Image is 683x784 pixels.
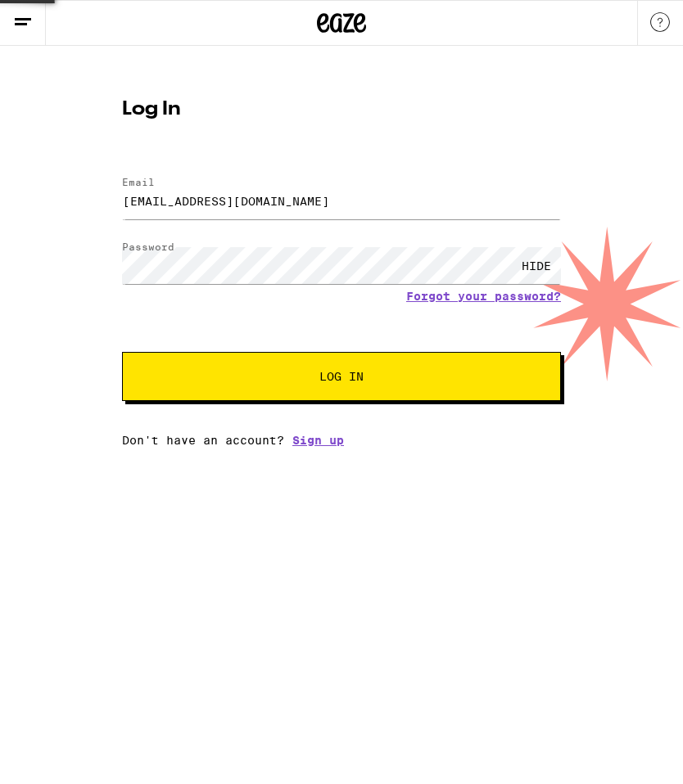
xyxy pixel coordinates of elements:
button: Log In [122,352,561,401]
span: Log In [319,371,364,382]
h1: Log In [122,100,561,119]
a: Forgot your password? [406,290,561,303]
div: HIDE [512,247,561,284]
label: Email [122,177,155,187]
input: Email [122,182,561,219]
div: Don't have an account? [122,434,561,447]
label: Password [122,241,174,252]
a: Sign up [292,434,344,447]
